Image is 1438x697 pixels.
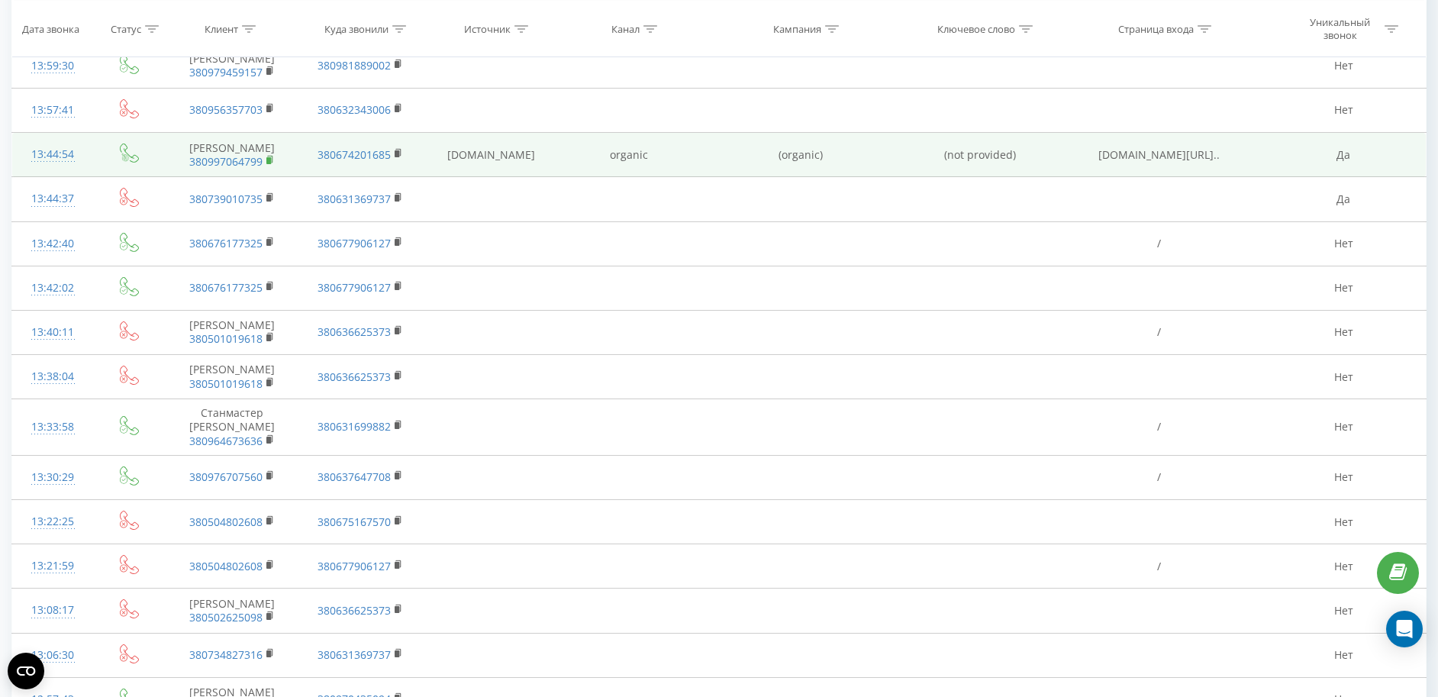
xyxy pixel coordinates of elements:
[205,22,238,35] div: Клиент
[27,641,79,670] div: 13:06:30
[318,324,391,339] a: 380636625373
[1057,544,1262,589] td: /
[27,51,79,81] div: 13:59:30
[1262,633,1426,677] td: Нет
[27,273,79,303] div: 13:42:02
[189,102,263,117] a: 380956357703
[318,419,391,434] a: 380631699882
[1262,44,1426,88] td: Нет
[27,551,79,581] div: 13:21:59
[27,140,79,169] div: 13:44:54
[1262,355,1426,399] td: Нет
[27,463,79,492] div: 13:30:29
[1299,16,1381,42] div: Уникальный звонок
[189,331,263,346] a: 380501019618
[189,280,263,295] a: 380676177325
[324,22,389,35] div: Куда звонили
[189,610,263,624] a: 380502625098
[1262,310,1426,354] td: Нет
[1262,544,1426,589] td: Нет
[464,22,511,35] div: Источник
[318,470,391,484] a: 380637647708
[1057,399,1262,456] td: /
[189,434,263,448] a: 380964673636
[1262,133,1426,177] td: Да
[166,355,299,399] td: [PERSON_NAME]
[166,399,299,456] td: Станмастер [PERSON_NAME]
[1118,22,1194,35] div: Страница входа
[1262,589,1426,633] td: Нет
[318,515,391,529] a: 380675167570
[27,318,79,347] div: 13:40:11
[1057,310,1262,354] td: /
[318,58,391,73] a: 380981889002
[318,280,391,295] a: 380677906127
[189,376,263,391] a: 380501019618
[1262,177,1426,221] td: Да
[1262,399,1426,456] td: Нет
[166,133,299,177] td: [PERSON_NAME]
[611,22,640,35] div: Канал
[189,470,263,484] a: 380976707560
[560,133,698,177] td: organic
[318,236,391,250] a: 380677906127
[318,647,391,662] a: 380631369737
[1386,611,1423,647] div: Open Intercom Messenger
[166,44,299,88] td: [PERSON_NAME]
[1057,455,1262,499] td: /
[1057,221,1262,266] td: /
[318,603,391,618] a: 380636625373
[27,229,79,259] div: 13:42:40
[189,154,263,169] a: 380997064799
[27,362,79,392] div: 13:38:04
[27,184,79,214] div: 13:44:37
[27,412,79,442] div: 13:33:58
[189,236,263,250] a: 380676177325
[318,192,391,206] a: 380631369737
[27,507,79,537] div: 13:22:25
[166,589,299,633] td: [PERSON_NAME]
[166,310,299,354] td: [PERSON_NAME]
[189,192,263,206] a: 380739010735
[1262,266,1426,310] td: Нет
[318,102,391,117] a: 380632343006
[318,559,391,573] a: 380677906127
[189,559,263,573] a: 380504802608
[111,22,141,35] div: Статус
[698,133,903,177] td: (organic)
[1262,88,1426,132] td: Нет
[318,147,391,162] a: 380674201685
[1262,500,1426,544] td: Нет
[27,595,79,625] div: 13:08:17
[8,653,44,689] button: Open CMP widget
[1262,455,1426,499] td: Нет
[773,22,821,35] div: Кампания
[318,369,391,384] a: 380636625373
[22,22,79,35] div: Дата звонка
[189,647,263,662] a: 380734827316
[189,65,263,79] a: 380979459157
[27,95,79,125] div: 13:57:41
[421,133,559,177] td: [DOMAIN_NAME]
[937,22,1015,35] div: Ключевое слово
[903,133,1056,177] td: (not provided)
[1262,221,1426,266] td: Нет
[189,515,263,529] a: 380504802608
[1098,147,1220,162] span: [DOMAIN_NAME][URL]..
